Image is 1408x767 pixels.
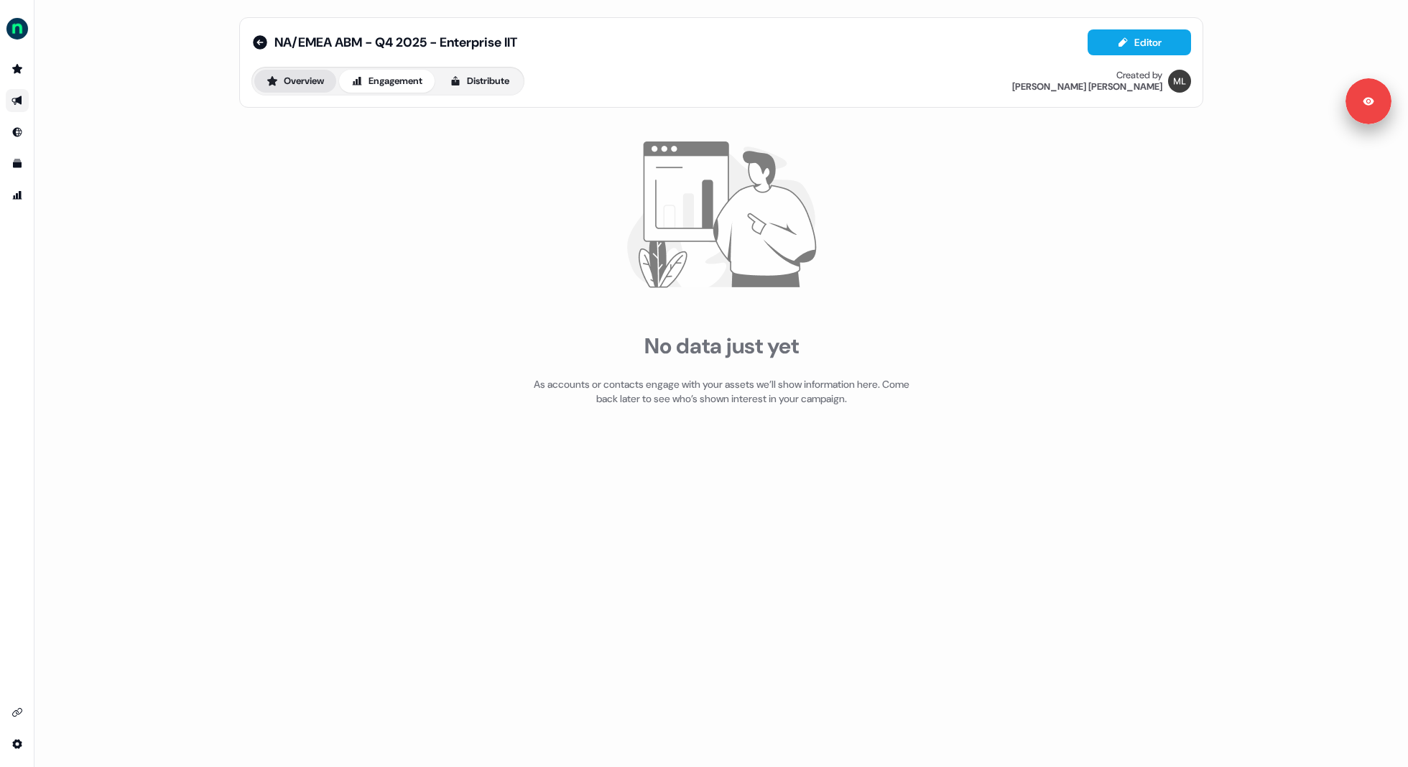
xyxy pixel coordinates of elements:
button: Editor [1088,29,1191,55]
span: NA/EMEA ABM - Q4 2025 - Enterprise IIT [274,34,517,51]
img: Megan [1168,70,1191,93]
div: As accounts or contacts engage with your assets we’ll show information here. Come back later to s... [532,377,912,406]
a: Go to integrations [6,701,29,724]
button: Distribute [437,70,522,93]
button: Overview [254,70,336,93]
img: illustration showing a graph with no data [621,113,823,315]
div: Created by [1116,70,1162,81]
a: Go to templates [6,152,29,175]
a: Go to Inbound [6,121,29,144]
a: Go to outbound experience [6,89,29,112]
div: [PERSON_NAME] [PERSON_NAME] [1012,81,1162,93]
a: Go to integrations [6,733,29,756]
div: No data just yet [644,333,799,360]
a: Go to prospects [6,57,29,80]
a: Editor [1088,37,1191,52]
button: Engagement [339,70,435,93]
a: Go to attribution [6,184,29,207]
